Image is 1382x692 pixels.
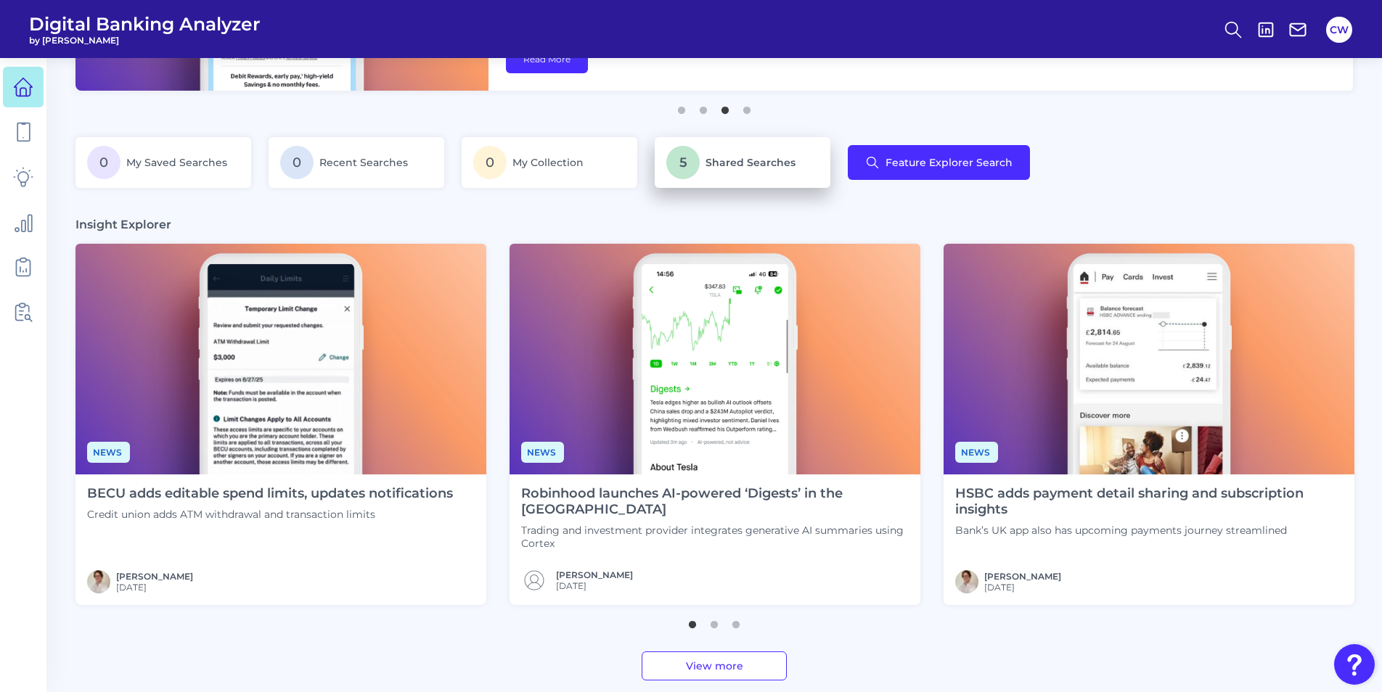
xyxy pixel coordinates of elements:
a: 0My Collection [462,137,637,188]
a: 0Recent Searches [269,137,444,188]
button: 1 [674,99,689,114]
button: 2 [696,99,711,114]
span: Feature Explorer Search [886,157,1013,168]
p: Credit union adds ATM withdrawal and transaction limits [87,508,453,521]
button: CW [1326,17,1352,43]
a: View more [642,651,787,680]
img: News - Phone.png [944,244,1354,474]
span: by [PERSON_NAME] [29,35,261,46]
h4: HSBC adds payment detail sharing and subscription insights [955,486,1343,517]
span: My Collection [512,156,584,169]
span: News [87,442,130,463]
span: 0 [473,146,507,179]
span: News [521,442,564,463]
span: 0 [280,146,314,179]
a: [PERSON_NAME] [116,571,193,582]
span: 0 [87,146,120,179]
span: [DATE] [116,582,193,593]
a: [PERSON_NAME] [984,571,1061,582]
p: Trading and investment provider integrates generative AI summaries using Cortex [521,524,909,550]
img: MIchael McCaw [955,570,978,593]
a: Read More [506,45,588,73]
span: My Saved Searches [126,156,227,169]
h4: Robinhood launches AI-powered ‘Digests’ in the [GEOGRAPHIC_DATA] [521,486,909,517]
a: News [87,445,130,458]
a: 0My Saved Searches [75,137,251,188]
span: News [955,442,998,463]
img: News - Phone (2).png [75,244,486,474]
a: News [955,445,998,458]
button: 3 [718,99,732,114]
span: Shared Searches [706,156,796,169]
img: News - Phone (1).png [510,244,920,474]
h3: Insight Explorer [75,217,171,232]
button: 3 [729,614,743,628]
img: MIchael McCaw [87,570,110,593]
button: 2 [707,614,721,628]
button: 1 [685,614,700,628]
a: News [521,445,564,458]
button: Feature Explorer Search [848,145,1030,180]
button: 4 [740,99,754,114]
button: Open Resource Center [1334,644,1375,685]
span: [DATE] [984,582,1061,593]
span: [DATE] [556,580,633,591]
span: Recent Searches [319,156,408,169]
span: Digital Banking Analyzer [29,13,261,35]
span: 5 [666,146,700,179]
a: 5Shared Searches [655,137,830,188]
h4: BECU adds editable spend limits, updates notifications [87,486,453,502]
p: Bank’s UK app also has upcoming payments journey streamlined [955,524,1343,537]
a: [PERSON_NAME] [556,569,633,580]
